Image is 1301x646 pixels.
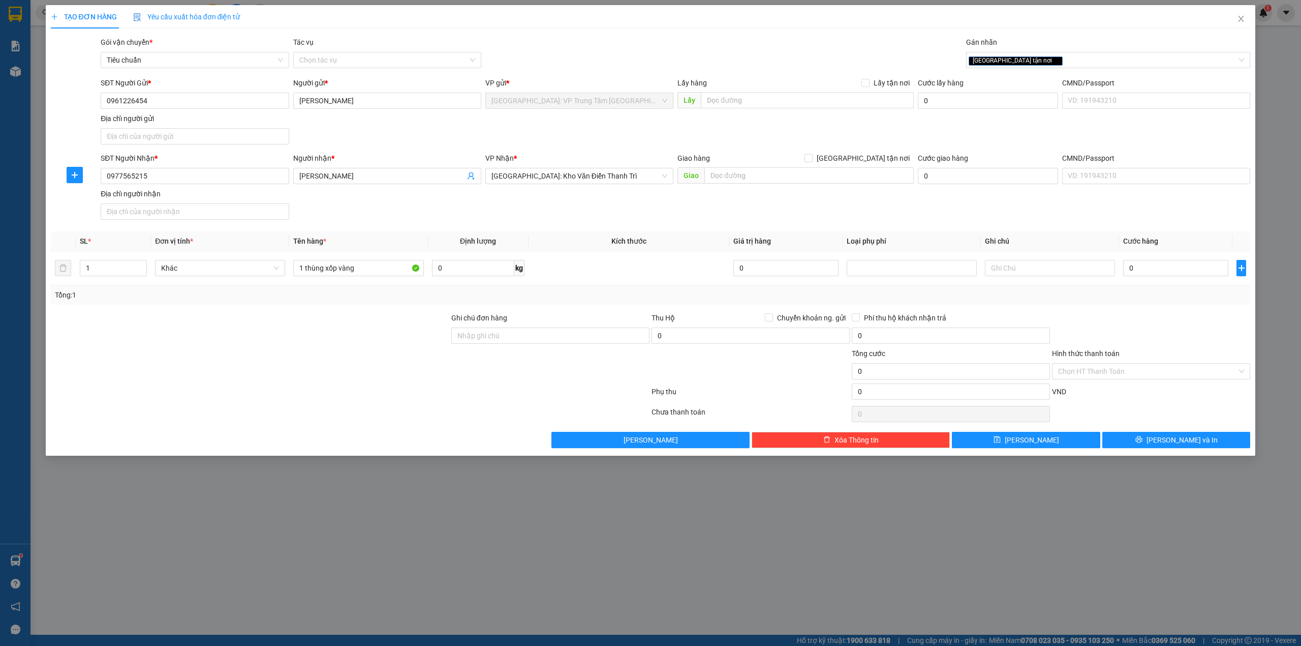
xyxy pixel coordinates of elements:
[733,237,771,245] span: Giá trị hàng
[677,79,707,87] span: Lấy hàng
[101,38,152,46] span: Gói vận chuyển
[133,13,240,21] span: Yêu cầu xuất hóa đơn điện tử
[952,432,1100,448] button: save[PERSON_NAME]
[101,203,289,220] input: Địa chỉ của người nhận
[80,237,88,245] span: SL
[1227,5,1255,34] button: Close
[1005,434,1059,446] span: [PERSON_NAME]
[67,171,82,179] span: plus
[55,260,71,276] button: delete
[101,77,289,89] div: SĐT Người Gửi
[823,436,830,444] span: delete
[918,93,1058,109] input: Cước lấy hàng
[813,153,914,164] span: [GEOGRAPHIC_DATA] tận nơi
[55,289,502,301] div: Tổng: 1
[293,153,481,164] div: Người nhận
[969,56,1063,66] span: [GEOGRAPHIC_DATA] tận nơi
[650,406,851,424] div: Chưa thanh toán
[485,77,673,89] div: VP gửi
[133,13,141,21] img: icon
[1102,432,1251,448] button: printer[PERSON_NAME] và In
[1062,153,1250,164] div: CMND/Passport
[1236,260,1246,276] button: plus
[101,128,289,144] input: Địa chỉ của người gửi
[1135,436,1142,444] span: printer
[1052,388,1066,396] span: VND
[918,154,968,162] label: Cước giao hàng
[107,52,283,68] span: Tiêu chuẩn
[994,436,1001,444] span: save
[611,237,646,245] span: Kích thước
[67,167,83,183] button: plus
[843,231,981,251] th: Loại phụ phí
[701,92,914,108] input: Dọc đường
[467,172,475,180] span: user-add
[293,237,326,245] span: Tên hàng
[652,314,675,322] span: Thu Hộ
[918,168,1058,184] input: Cước giao hàng
[514,260,524,276] span: kg
[101,188,289,199] div: Địa chỉ người nhận
[852,349,885,358] span: Tổng cước
[551,432,750,448] button: [PERSON_NAME]
[155,237,193,245] span: Đơn vị tính
[293,260,423,276] input: VD: Bàn, Ghế
[293,38,314,46] label: Tác vụ
[451,328,649,344] input: Ghi chú đơn hàng
[161,260,279,276] span: Khác
[1123,237,1158,245] span: Cước hàng
[51,13,58,20] span: plus
[101,113,289,124] div: Địa chỉ người gửi
[1147,434,1218,446] span: [PERSON_NAME] và In
[704,167,914,184] input: Dọc đường
[981,231,1119,251] th: Ghi chú
[485,154,514,162] span: VP Nhận
[918,79,964,87] label: Cước lấy hàng
[491,93,667,108] span: Khánh Hòa: VP Trung Tâm TP Nha Trang
[101,153,289,164] div: SĐT Người Nhận
[870,77,914,89] span: Lấy tận nơi
[752,432,950,448] button: deleteXóa Thông tin
[1054,58,1059,63] span: close
[677,167,704,184] span: Giao
[1052,349,1120,358] label: Hình thức thanh toán
[1062,77,1250,89] div: CMND/Passport
[451,314,507,322] label: Ghi chú đơn hàng
[1237,264,1246,272] span: plus
[624,434,678,446] span: [PERSON_NAME]
[834,434,879,446] span: Xóa Thông tin
[677,92,701,108] span: Lấy
[51,13,117,21] span: TẠO ĐƠN HÀNG
[293,77,481,89] div: Người gửi
[860,312,950,324] span: Phí thu hộ khách nhận trả
[650,386,851,404] div: Phụ thu
[966,38,997,46] label: Gán nhãn
[460,237,496,245] span: Định lượng
[773,312,850,324] span: Chuyển khoản ng. gửi
[985,260,1115,276] input: Ghi Chú
[491,168,667,184] span: Hà Nội: Kho Văn Điển Thanh Trì
[677,154,710,162] span: Giao hàng
[733,260,839,276] input: 0
[1237,15,1245,23] span: close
